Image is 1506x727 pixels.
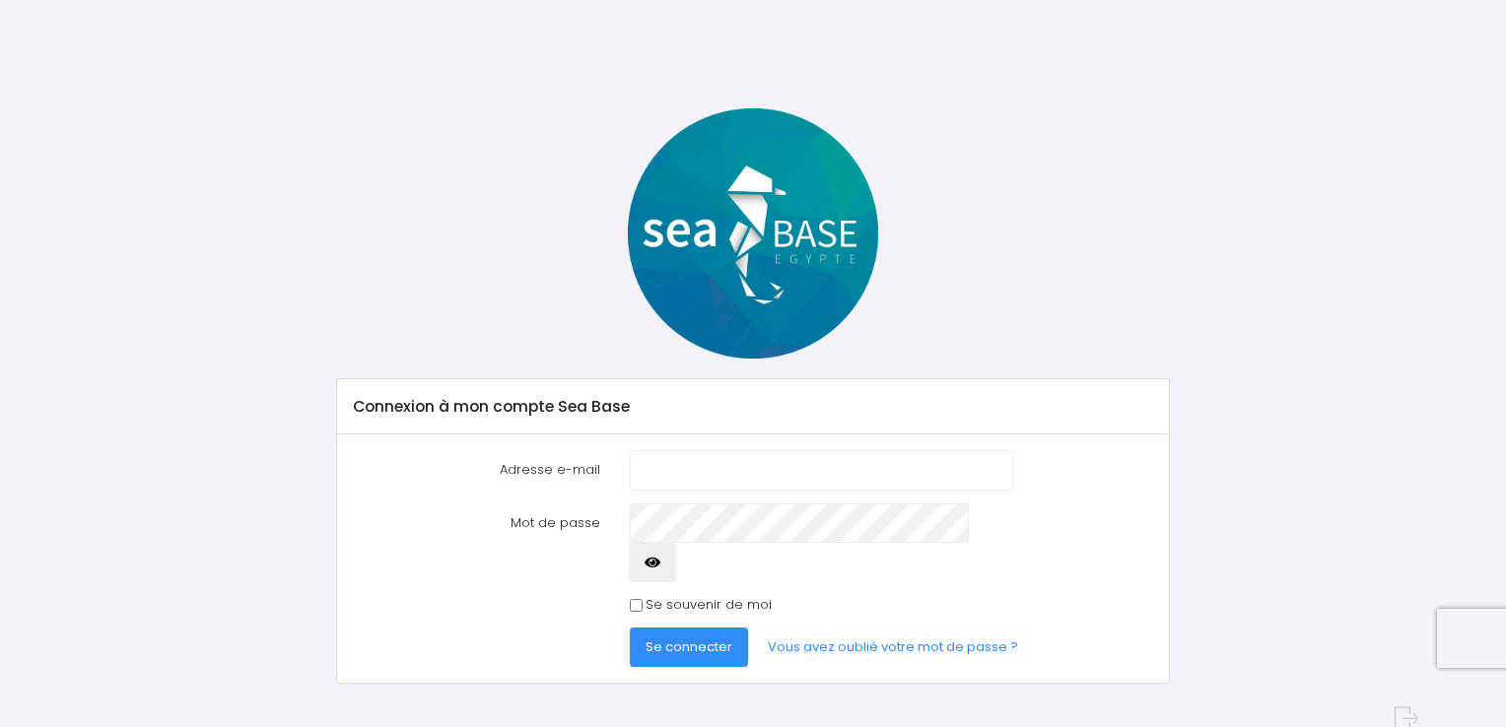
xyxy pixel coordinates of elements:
[630,628,748,667] button: Se connecter
[646,595,772,615] label: Se souvenir de moi
[752,628,1034,667] a: Vous avez oublié votre mot de passe ?
[337,379,1168,434] div: Connexion à mon compte Sea Base
[339,503,615,583] label: Mot de passe
[339,450,615,490] label: Adresse e-mail
[646,637,732,656] span: Se connecter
